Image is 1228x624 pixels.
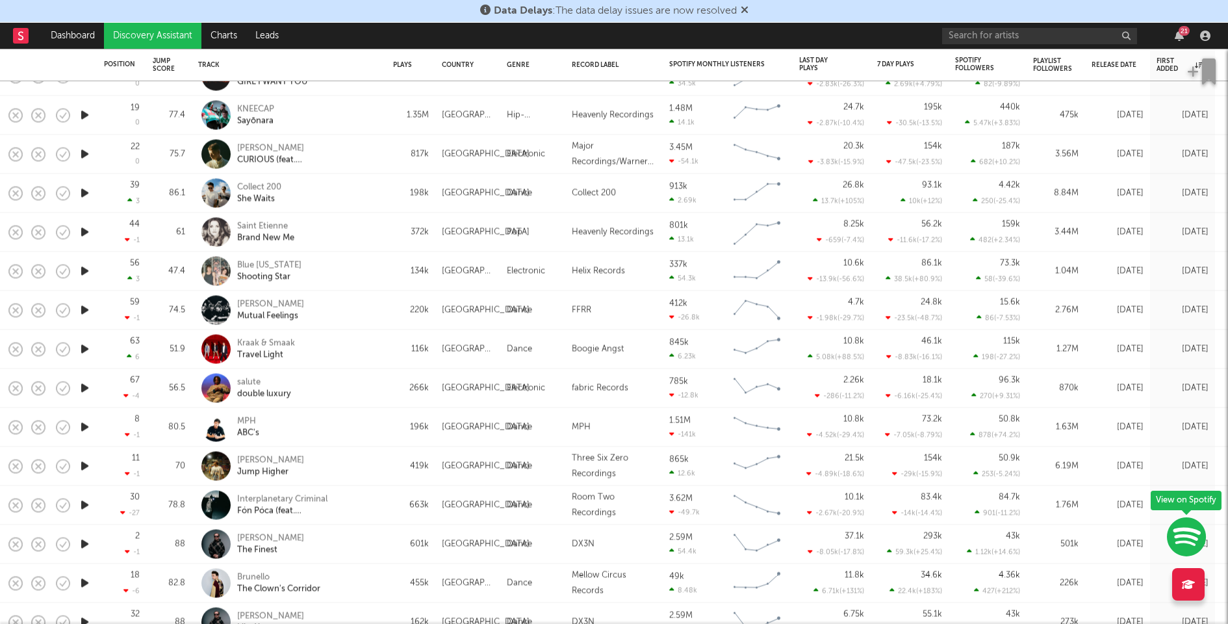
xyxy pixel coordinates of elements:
div: double luxury [237,388,291,400]
div: Spotify Followers [955,57,1001,72]
div: Room Two Recordings [572,489,656,521]
div: [GEOGRAPHIC_DATA] [442,107,494,123]
div: 83.4k [921,493,942,502]
div: [DATE] [1092,419,1144,435]
div: [DATE] [1092,185,1144,201]
span: Dismiss [741,6,748,16]
div: 601k [393,536,429,552]
div: First Added [1157,57,1202,73]
div: 2.69k ( +4.79 % ) [886,80,942,88]
div: -3.83k ( -15.9 % ) [808,158,864,166]
div: [PERSON_NAME] [237,454,304,466]
div: 187k [1002,142,1020,151]
div: 86.1 [153,185,185,201]
div: 1.12k ( +14.6 % ) [967,548,1020,556]
div: Brand New Me [237,232,294,244]
div: Blue [US_STATE] [237,259,301,271]
div: 13.7k ( +105 % ) [813,197,864,205]
div: 3.62M [669,494,693,502]
div: Jump Higher [237,466,304,478]
div: [DATE] [1157,419,1209,435]
div: 96.3k [999,376,1020,385]
div: 84.7k [999,493,1020,502]
div: Country [442,61,487,69]
div: 50.9k [999,454,1020,463]
div: -1 [125,236,140,244]
div: [PERSON_NAME] [237,610,304,622]
div: 82 ( -9.89 % ) [975,80,1020,88]
div: Travel Light [237,349,295,361]
div: 59 [130,298,140,307]
div: 75.7 [153,146,185,162]
div: MPH [237,415,259,427]
div: 56 [130,259,140,268]
div: 8.25k [843,220,864,229]
div: 2.69k [669,196,697,204]
div: 440k [1000,103,1020,112]
div: Genre [507,61,552,69]
div: 785k [669,377,688,385]
div: 0 [135,120,140,127]
div: -1 [125,431,140,439]
div: -49.7k [669,508,700,516]
div: 682 ( +10.2 % ) [971,158,1020,166]
div: [DATE] [1157,263,1209,279]
div: Heavenly Recordings [572,224,654,240]
div: Spotify Monthly Listeners [669,60,767,68]
div: Dance [507,497,532,513]
div: -1.98k ( -29.7 % ) [808,314,864,322]
div: Pop [507,224,522,240]
div: [DATE] [1157,458,1209,474]
div: 73.2k [922,415,942,424]
div: 13.1k [669,235,694,243]
div: -11.6k ( -17.2 % ) [888,236,942,244]
div: 8 [134,415,140,424]
div: 63 [130,337,140,346]
div: [DATE] [1157,146,1209,162]
div: 10k ( +12 % ) [901,197,942,205]
a: Blue [US_STATE]Shooting Star [237,259,301,283]
div: KNEECAP [237,103,274,115]
div: 5.08k ( +88.5 % ) [808,353,864,361]
div: Heavenly Recordings [572,107,654,123]
a: [PERSON_NAME]Jump Higher [237,454,304,478]
div: Record Label [572,61,650,69]
div: 73.3k [1000,259,1020,268]
svg: Chart title [728,138,786,170]
div: [GEOGRAPHIC_DATA] [442,497,530,513]
svg: Chart title [728,567,786,599]
div: -2.67k ( -20.9 % ) [807,509,864,517]
div: Dance [507,341,532,357]
div: [DATE] [1092,458,1144,474]
a: [PERSON_NAME]Mutual Feelings [237,298,304,322]
div: 30 [130,493,140,502]
div: 24.8k [921,298,942,307]
div: The Clown's Corridor [237,583,320,595]
div: -6.16k ( -25.4 % ) [886,392,942,400]
div: Dance [507,302,532,318]
div: -14k ( -14.4 % ) [892,509,942,517]
div: 3 [127,275,140,283]
div: 70 [153,458,185,474]
div: [DATE] [1157,224,1209,240]
a: Dashboard [42,23,104,49]
div: 88 [153,536,185,552]
div: 4.7k [848,298,864,307]
div: 293k [923,532,942,541]
div: 0 [135,81,140,88]
a: Kraak & SmaakTravel Light [237,337,295,361]
div: -30.5k ( -13.5 % ) [887,119,942,127]
div: [DATE] [1092,224,1144,240]
div: 1.48M [669,104,693,112]
div: 86 ( -7.53 % ) [977,314,1020,322]
svg: Chart title [728,99,786,131]
div: 0 [135,159,140,166]
a: KNEECAPSayōnara [237,103,274,127]
div: [DATE] [1157,380,1209,396]
div: View on Spotify [1151,491,1222,510]
div: 266k [393,380,429,396]
input: Search for artists [942,28,1137,44]
div: 270 ( +9.31 % ) [971,392,1020,400]
div: 11 [132,454,140,463]
div: 253 ( -5.24 % ) [973,470,1020,478]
